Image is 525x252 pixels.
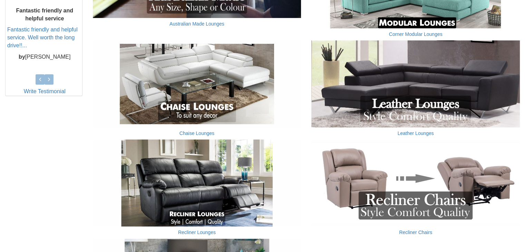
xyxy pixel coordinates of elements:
[179,130,214,136] a: Chaise Lounges
[93,139,301,226] img: Recliner Lounges
[389,31,443,37] a: Corner Modular Lounges
[19,54,25,59] b: by
[178,230,216,235] a: Recliner Lounges
[16,7,73,21] b: Fantastic friendly and helpful service
[311,40,520,127] img: Leather Lounges
[7,53,82,61] p: [PERSON_NAME]
[7,27,78,48] a: Fantastic friendly and helpful service. Well worth the long drive!!...
[398,130,434,136] a: Leather Lounges
[399,230,432,235] a: Recliner Chairs
[93,40,301,127] img: Chaise Lounges
[169,21,224,27] a: Australian Made Lounges
[24,88,66,94] a: Write Testimonial
[311,139,520,226] img: Recliner Chairs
